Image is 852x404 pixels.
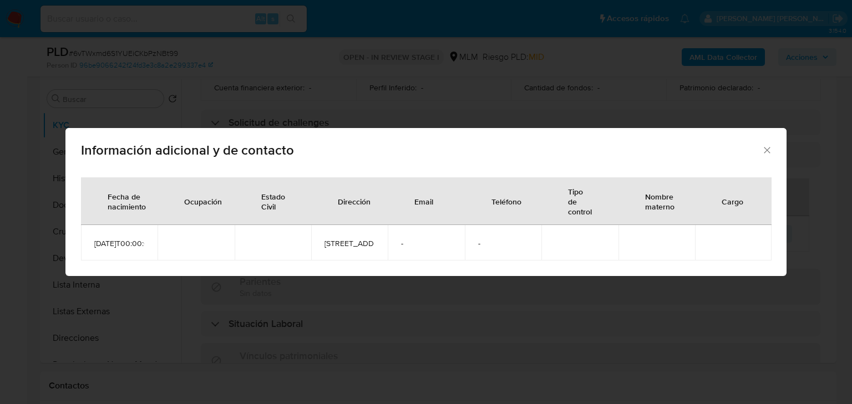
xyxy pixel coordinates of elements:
span: [STREET_ADDRESS] [324,238,374,248]
span: - [478,238,528,248]
span: - [401,238,451,248]
span: Información adicional y de contacto [81,144,762,157]
div: Ocupación [171,188,235,214]
div: Cargo [708,188,757,214]
div: Tipo de control [555,178,605,224]
button: Cerrar [762,145,772,155]
div: Nombre materno [632,183,688,219]
div: Teléfono [478,188,535,214]
div: Fecha de nacimiento [94,183,159,219]
div: Dirección [324,188,384,214]
div: Estado Civil [248,183,298,219]
span: [DATE]T00:00:00.000Z [94,238,144,248]
div: Email [401,188,447,214]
